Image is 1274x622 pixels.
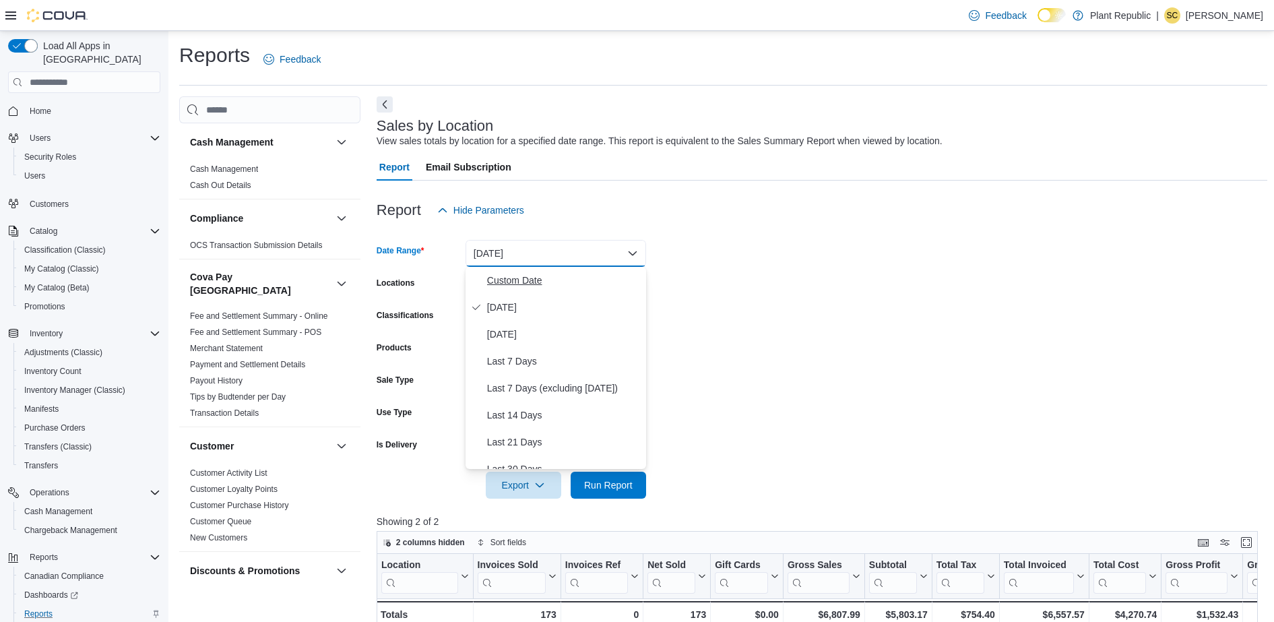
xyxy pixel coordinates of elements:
[24,347,102,358] span: Adjustments (Classic)
[788,559,860,594] button: Gross Sales
[333,210,350,226] button: Compliance
[426,154,511,181] span: Email Subscription
[19,382,160,398] span: Inventory Manager (Classic)
[13,502,166,521] button: Cash Management
[19,363,160,379] span: Inventory Count
[24,282,90,293] span: My Catalog (Beta)
[24,423,86,433] span: Purchase Orders
[24,460,58,471] span: Transfers
[179,237,360,259] div: Compliance
[179,42,250,69] h1: Reports
[377,342,412,353] label: Products
[190,439,234,453] h3: Customer
[24,102,160,119] span: Home
[1004,559,1074,572] div: Total Invoiced
[24,325,68,342] button: Inventory
[19,503,160,520] span: Cash Management
[19,568,160,584] span: Canadian Compliance
[30,552,58,563] span: Reports
[13,148,166,166] button: Security Roles
[30,133,51,144] span: Users
[19,458,160,474] span: Transfers
[1166,559,1238,594] button: Gross Profit
[190,311,328,321] span: Fee and Settlement Summary - Online
[24,485,75,501] button: Operations
[190,408,259,418] span: Transaction Details
[24,385,125,396] span: Inventory Manager (Classic)
[19,261,160,277] span: My Catalog (Classic)
[487,353,641,369] span: Last 7 Days
[377,534,470,551] button: 2 columns hidden
[377,245,424,256] label: Date Range
[190,533,247,542] a: New Customers
[963,2,1031,29] a: Feedback
[19,606,58,622] a: Reports
[3,324,166,343] button: Inventory
[190,344,263,353] a: Merchant Statement
[13,418,166,437] button: Purchase Orders
[19,401,160,417] span: Manifests
[190,343,263,354] span: Merchant Statement
[333,438,350,454] button: Customer
[24,571,104,582] span: Canadian Compliance
[24,549,160,565] span: Reports
[24,325,160,342] span: Inventory
[571,472,646,499] button: Run Report
[24,404,59,414] span: Manifests
[453,204,524,217] span: Hide Parameters
[1166,559,1228,572] div: Gross Profit
[19,439,160,455] span: Transfers (Classic)
[190,180,251,191] span: Cash Out Details
[19,261,104,277] a: My Catalog (Classic)
[1217,534,1233,551] button: Display options
[30,487,69,498] span: Operations
[487,380,641,396] span: Last 7 Days (excluding [DATE])
[715,559,768,594] div: Gift Card Sales
[19,299,71,315] a: Promotions
[179,465,360,551] div: Customer
[13,381,166,400] button: Inventory Manager (Classic)
[377,310,434,321] label: Classifications
[13,362,166,381] button: Inventory Count
[1093,559,1157,594] button: Total Cost
[1195,534,1211,551] button: Keyboard shortcuts
[377,96,393,113] button: Next
[869,559,928,594] button: Subtotal
[936,559,984,572] div: Total Tax
[715,559,779,594] button: Gift Cards
[27,9,88,22] img: Cova
[19,363,87,379] a: Inventory Count
[19,242,160,258] span: Classification (Classic)
[13,437,166,456] button: Transfers (Classic)
[24,196,74,212] a: Customers
[24,609,53,619] span: Reports
[3,101,166,121] button: Home
[487,407,641,423] span: Last 14 Days
[19,587,160,603] span: Dashboards
[190,327,321,338] span: Fee and Settlement Summary - POS
[1164,7,1180,24] div: Samantha Crosby
[490,537,526,548] span: Sort fields
[24,152,76,162] span: Security Roles
[24,223,160,239] span: Catalog
[1166,559,1228,594] div: Gross Profit
[466,240,646,267] button: [DATE]
[19,280,95,296] a: My Catalog (Beta)
[3,193,166,213] button: Customers
[487,326,641,342] span: [DATE]
[24,263,99,274] span: My Catalog (Classic)
[936,559,984,594] div: Total Tax
[333,563,350,579] button: Discounts & Promotions
[24,170,45,181] span: Users
[24,590,78,600] span: Dashboards
[13,521,166,540] button: Chargeback Management
[19,439,97,455] a: Transfers (Classic)
[190,240,323,251] span: OCS Transaction Submission Details
[190,270,331,297] button: Cova Pay [GEOGRAPHIC_DATA]
[396,537,465,548] span: 2 columns hidden
[190,181,251,190] a: Cash Out Details
[30,106,51,117] span: Home
[377,439,417,450] label: Is Delivery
